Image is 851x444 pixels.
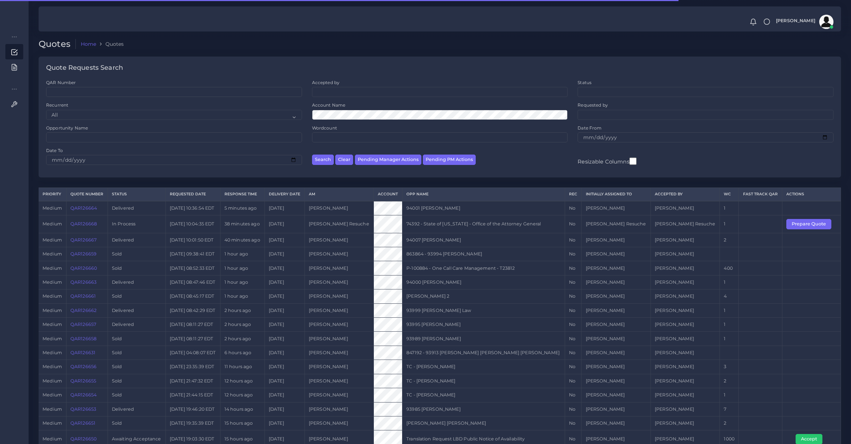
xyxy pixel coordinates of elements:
td: In Process [108,215,165,233]
td: [PERSON_NAME] [305,374,373,388]
td: [DATE] [264,275,305,289]
td: No [565,402,582,416]
td: 4 [720,289,739,303]
td: [PERSON_NAME] [582,289,650,303]
span: medium [43,279,62,285]
a: QAR126660 [70,265,97,271]
td: 94000 [PERSON_NAME] [402,275,565,289]
td: TC - [PERSON_NAME] [402,388,565,402]
th: Priority [39,188,66,201]
th: Initially Assigned to [582,188,650,201]
td: [PERSON_NAME] [650,289,719,303]
td: No [565,360,582,374]
a: QAR126656 [70,364,97,369]
a: QAR126653 [70,406,96,412]
td: No [565,303,582,317]
td: 1 hour ago [220,289,264,303]
td: 93995 [PERSON_NAME] [402,318,565,332]
td: [DATE] 08:47:46 EDT [165,275,220,289]
td: 93999 [PERSON_NAME] Law [402,303,565,317]
td: [DATE] 04:08:07 EDT [165,346,220,360]
td: 94007 [PERSON_NAME] [402,233,565,247]
td: [DATE] [264,233,305,247]
input: Resizable Columns [629,157,637,166]
td: 1 [720,275,739,289]
td: [DATE] [264,201,305,215]
label: Date To [46,147,63,153]
a: QAR126668 [70,221,97,226]
td: [DATE] 10:04:35 EDT [165,215,220,233]
td: Sold [108,247,165,261]
td: 847192 - 93913 [PERSON_NAME] [PERSON_NAME] [PERSON_NAME] [402,346,565,360]
span: medium [43,237,62,243]
td: [PERSON_NAME] [650,201,719,215]
td: [PERSON_NAME] [650,233,719,247]
td: [PERSON_NAME] [650,318,719,332]
td: [PERSON_NAME] Resuche [582,215,650,233]
td: [DATE] 19:46:20 EDT [165,402,220,416]
span: medium [43,265,62,271]
td: No [565,261,582,275]
td: 6 hours ago [220,346,264,360]
td: [PERSON_NAME] [305,233,373,247]
td: 15 hours ago [220,416,264,430]
span: medium [43,364,62,369]
td: [PERSON_NAME] [PERSON_NAME] [402,416,565,430]
a: QAR126662 [70,308,97,313]
td: [PERSON_NAME] [582,275,650,289]
img: avatar [819,15,833,29]
td: [PERSON_NAME] [582,332,650,346]
td: [PERSON_NAME] [582,303,650,317]
td: [PERSON_NAME] [305,332,373,346]
span: medium [43,221,62,226]
td: No [565,374,582,388]
td: [DATE] [264,247,305,261]
td: [DATE] 09:38:41 EDT [165,247,220,261]
span: medium [43,378,62,384]
span: medium [43,293,62,299]
label: Requested by [578,102,608,108]
label: Date From [578,125,602,131]
th: Fast Track QAR [739,188,782,201]
td: [DATE] 10:36:54 EDT [165,201,220,215]
label: Status [578,79,592,86]
td: [DATE] [264,374,305,388]
td: P-100884 - One Call Care Management - T23812 [402,261,565,275]
span: medium [43,322,62,327]
a: QAR126663 [70,279,97,285]
button: Prepare Quote [786,219,831,229]
td: [DATE] 08:11:27 EDT [165,318,220,332]
a: [PERSON_NAME]avatar [772,15,836,29]
h2: Quotes [39,39,76,49]
td: Sold [108,388,165,402]
td: [PERSON_NAME] [305,261,373,275]
td: 1 [720,201,739,215]
td: 400 [720,261,739,275]
td: 2 [720,416,739,430]
td: 1 [720,388,739,402]
td: [DATE] 21:47:32 EDT [165,374,220,388]
td: [DATE] [264,346,305,360]
td: Sold [108,346,165,360]
td: 1 [720,318,739,332]
td: [DATE] [264,388,305,402]
a: QAR126657 [70,322,96,327]
td: [DATE] [264,402,305,416]
th: Quote Number [66,188,108,201]
td: Delivered [108,275,165,289]
td: [DATE] [264,215,305,233]
td: [PERSON_NAME] [582,233,650,247]
td: 1 hour ago [220,261,264,275]
td: [PERSON_NAME] [582,402,650,416]
td: 94001 [PERSON_NAME] [402,201,565,215]
td: No [565,289,582,303]
td: 11 hours ago [220,360,264,374]
td: [DATE] [264,289,305,303]
td: [DATE] 08:11:27 EDT [165,332,220,346]
a: QAR126650 [70,436,97,441]
td: No [565,332,582,346]
td: [PERSON_NAME] [650,346,719,360]
td: 2 [720,374,739,388]
td: Sold [108,261,165,275]
a: QAR126631 [70,350,95,355]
